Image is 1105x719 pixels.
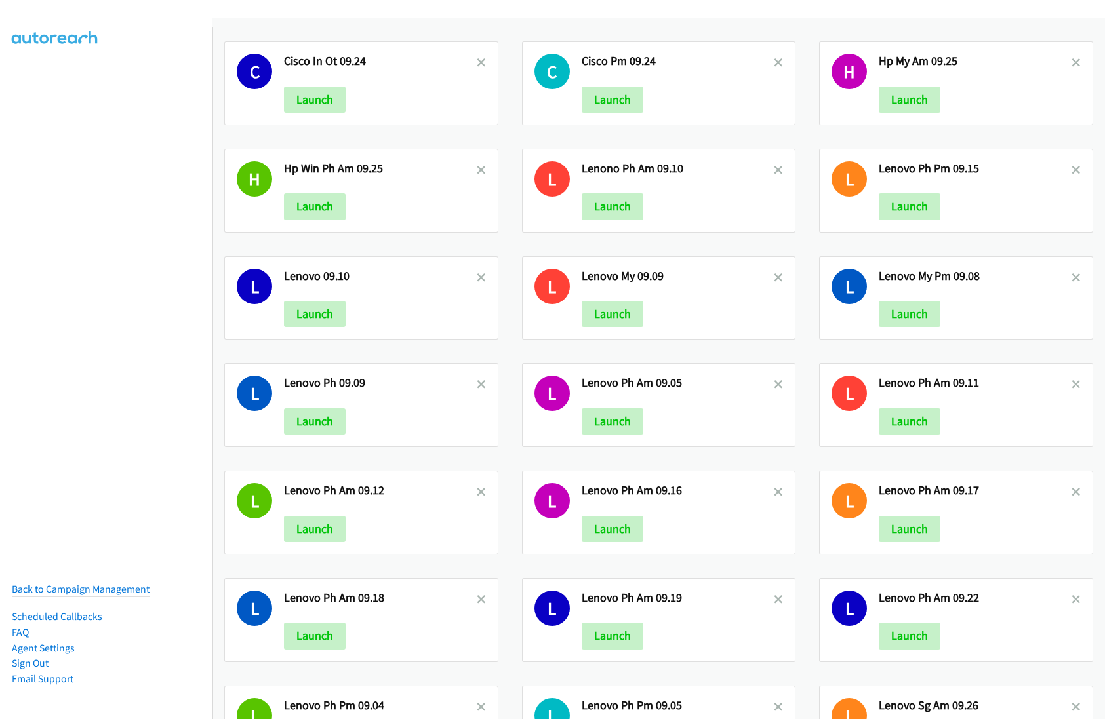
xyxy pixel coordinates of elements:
h2: Lenovo My 09.09 [582,269,774,284]
h1: L [534,161,570,197]
a: Email Support [12,672,73,685]
h2: Lenovo My Pm 09.08 [879,269,1072,284]
h2: Hp My Am 09.25 [879,54,1072,69]
button: Launch [582,193,643,220]
h1: L [832,161,867,197]
a: Scheduled Callbacks [12,610,102,623]
h1: L [534,269,570,304]
button: Launch [582,87,643,113]
button: Launch [284,193,346,220]
button: Launch [284,623,346,649]
h2: Lenovo Ph Am 09.05 [582,376,774,391]
button: Launch [284,516,346,542]
button: Launch [582,516,643,542]
h2: Hp Win Ph Am 09.25 [284,161,477,176]
h2: Cisco Pm 09.24 [582,54,774,69]
h1: C [534,54,570,89]
button: Launch [582,408,643,435]
h2: Lenovo Ph Pm 09.15 [879,161,1072,176]
h1: L [237,376,272,411]
h2: Lenovo 09.10 [284,269,477,284]
h1: L [237,483,272,518]
h1: C [237,54,272,89]
button: Launch [879,623,940,649]
a: Back to Campaign Management [12,583,150,595]
button: Launch [284,87,346,113]
h1: L [237,591,272,626]
h1: L [832,376,867,411]
h2: Lenovo Ph Am 09.19 [582,591,774,606]
h2: Lenovo Ph Am 09.17 [879,483,1072,498]
h2: Cisco In Ot 09.24 [284,54,477,69]
h2: Lenovo Ph Am 09.22 [879,591,1072,606]
button: Launch [582,301,643,327]
button: Launch [879,516,940,542]
h2: Lenovo Ph Am 09.12 [284,483,477,498]
h2: Lenovo Ph Pm 09.05 [582,698,774,713]
h2: Lenovo Sg Am 09.26 [879,698,1072,713]
h2: Lenovo Ph Pm 09.04 [284,698,477,713]
h2: Lenono Ph Am 09.10 [582,161,774,176]
h2: Lenovo Ph Am 09.11 [879,376,1072,391]
a: Sign Out [12,657,49,669]
h1: H [237,161,272,197]
button: Launch [284,408,346,435]
button: Launch [879,193,940,220]
a: FAQ [12,626,29,638]
h1: L [534,376,570,411]
h2: Lenovo Ph Am 09.18 [284,591,477,606]
h1: L [832,269,867,304]
h1: L [237,269,272,304]
button: Launch [284,301,346,327]
h1: L [534,591,570,626]
button: Launch [879,408,940,435]
button: Launch [582,623,643,649]
h2: Lenovo Ph Am 09.16 [582,483,774,498]
button: Launch [879,301,940,327]
h1: L [832,483,867,518]
h2: Lenovo Ph 09.09 [284,376,477,391]
h1: H [832,54,867,89]
a: Agent Settings [12,642,75,654]
h1: L [534,483,570,518]
h1: L [832,591,867,626]
button: Launch [879,87,940,113]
